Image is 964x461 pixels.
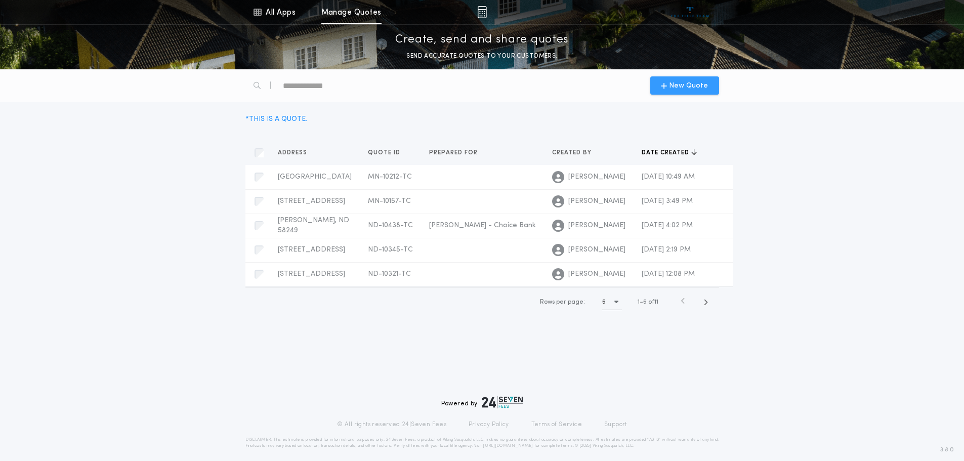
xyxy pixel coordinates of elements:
[648,298,658,307] span: of 11
[429,222,536,229] span: [PERSON_NAME] - Choice Bank
[602,297,606,307] h1: 5
[552,149,594,157] span: Created by
[278,173,352,181] span: [GEOGRAPHIC_DATA]
[368,149,402,157] span: Quote ID
[552,148,599,158] button: Created by
[368,246,413,254] span: ND-10345-TC
[441,396,523,408] div: Powered by
[278,197,345,205] span: [STREET_ADDRESS]
[568,269,625,279] span: [PERSON_NAME]
[642,173,695,181] span: [DATE] 10:49 AM
[568,196,625,206] span: [PERSON_NAME]
[278,217,349,234] span: [PERSON_NAME], ND 58249
[568,221,625,231] span: [PERSON_NAME]
[368,222,413,229] span: ND-10438-TC
[483,444,533,448] a: [URL][DOMAIN_NAME]
[406,51,557,61] p: SEND ACCURATE QUOTES TO YOUR CUSTOMERS.
[940,445,954,454] span: 3.8.0
[671,7,709,17] img: vs-icon
[642,270,695,278] span: [DATE] 12:08 PM
[368,173,412,181] span: MN-10212-TC
[368,197,411,205] span: MN-10157-TC
[477,6,487,18] img: img
[643,299,647,305] span: 5
[337,421,446,429] p: © All rights reserved. 24|Seven Fees
[642,222,693,229] span: [DATE] 4:02 PM
[568,245,625,255] span: [PERSON_NAME]
[278,148,315,158] button: Address
[482,396,523,408] img: logo
[642,149,691,157] span: Date created
[602,294,622,310] button: 5
[278,246,345,254] span: [STREET_ADDRESS]
[278,270,345,278] span: [STREET_ADDRESS]
[669,80,708,91] span: New Quote
[642,246,691,254] span: [DATE] 2:19 PM
[642,197,693,205] span: [DATE] 3:49 PM
[638,299,640,305] span: 1
[540,299,585,305] span: Rows per page:
[368,148,408,158] button: Quote ID
[429,149,480,157] span: Prepared for
[650,76,719,95] button: New Quote
[245,437,719,449] p: DISCLAIMER: This estimate is provided for informational purposes only. 24|Seven Fees, a product o...
[368,270,411,278] span: ND-10321-TC
[568,172,625,182] span: [PERSON_NAME]
[278,149,309,157] span: Address
[531,421,582,429] a: Terms of Service
[642,148,697,158] button: Date created
[469,421,509,429] a: Privacy Policy
[245,114,307,124] div: * THIS IS A QUOTE.
[604,421,627,429] a: Support
[395,32,569,48] p: Create, send and share quotes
